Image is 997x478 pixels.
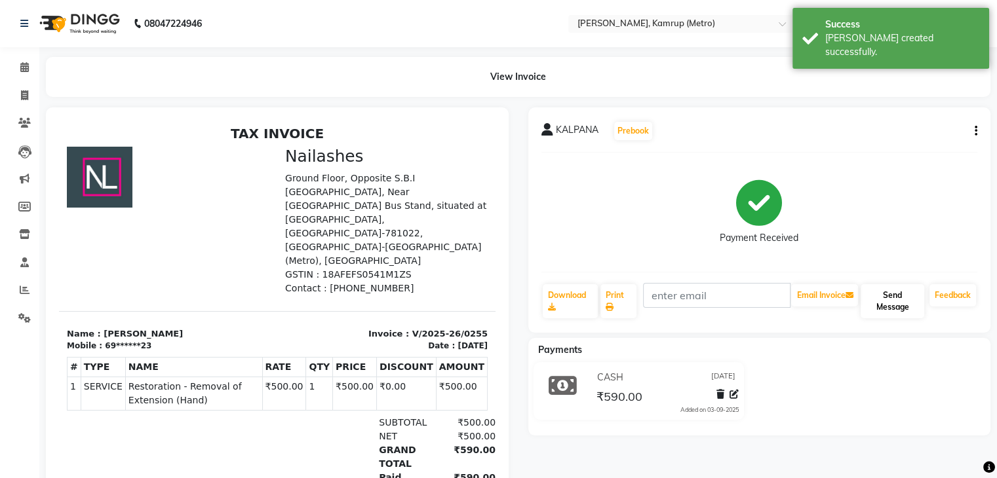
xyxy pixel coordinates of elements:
button: Prebook [614,122,652,140]
a: Download [543,284,598,318]
th: QTY [247,237,274,257]
div: SUBTOTAL [312,295,374,309]
td: ₹500.00 [203,257,247,290]
span: CASH [596,371,623,384]
th: NAME [66,237,203,257]
div: ₹500.00 [374,309,437,323]
td: SERVICE [22,257,66,290]
p: GSTIN : 18AFEFS0541M1ZS [226,147,429,161]
span: Payments [538,344,582,356]
span: [DATE] [711,371,735,384]
div: ₹590.00 [374,323,437,350]
th: PRICE [274,237,318,257]
img: logo [33,5,123,42]
b: 08047224946 [144,5,202,42]
span: KALPANA [556,123,598,141]
th: # [9,237,22,257]
td: 1 [247,257,274,290]
span: ₹590.00 [596,389,642,407]
button: Send Message [861,284,924,318]
p: Contact : [PHONE_NUMBER] [226,161,429,175]
h3: Nailashes [226,26,429,46]
td: ₹500.00 [274,257,318,290]
span: Restoration - Removal of Extension (Hand) [69,259,201,287]
th: RATE [203,237,247,257]
div: [DATE] [399,219,429,231]
div: GRAND TOTAL [312,323,374,350]
th: DISCOUNT [317,237,377,257]
p: Ground Floor, Opposite S.B.I [GEOGRAPHIC_DATA], Near [GEOGRAPHIC_DATA] Bus Stand, situated at [GE... [226,51,429,147]
div: Mobile : [8,219,43,231]
div: Success [825,18,979,31]
div: NET [312,309,374,323]
div: Payment Received [720,231,798,245]
td: 1 [9,257,22,290]
div: Added on 03-09-2025 [680,405,739,414]
div: ₹500.00 [374,295,437,309]
p: Name : [PERSON_NAME] [8,207,210,220]
p: Invoice : V/2025-26/0255 [226,207,429,220]
h2: TAX INVOICE [8,5,429,21]
th: TYPE [22,237,66,257]
input: enter email [643,283,791,308]
div: View Invoice [46,57,990,97]
div: Date : [369,219,396,231]
td: ₹0.00 [317,257,377,290]
div: Paid [312,350,374,364]
a: Print [600,284,636,318]
a: Feedback [929,284,976,306]
button: Email Invoice [791,284,858,306]
div: Bill created successfully. [825,31,979,59]
div: ₹590.00 [374,350,437,364]
th: AMOUNT [377,237,428,257]
td: ₹500.00 [377,257,428,290]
